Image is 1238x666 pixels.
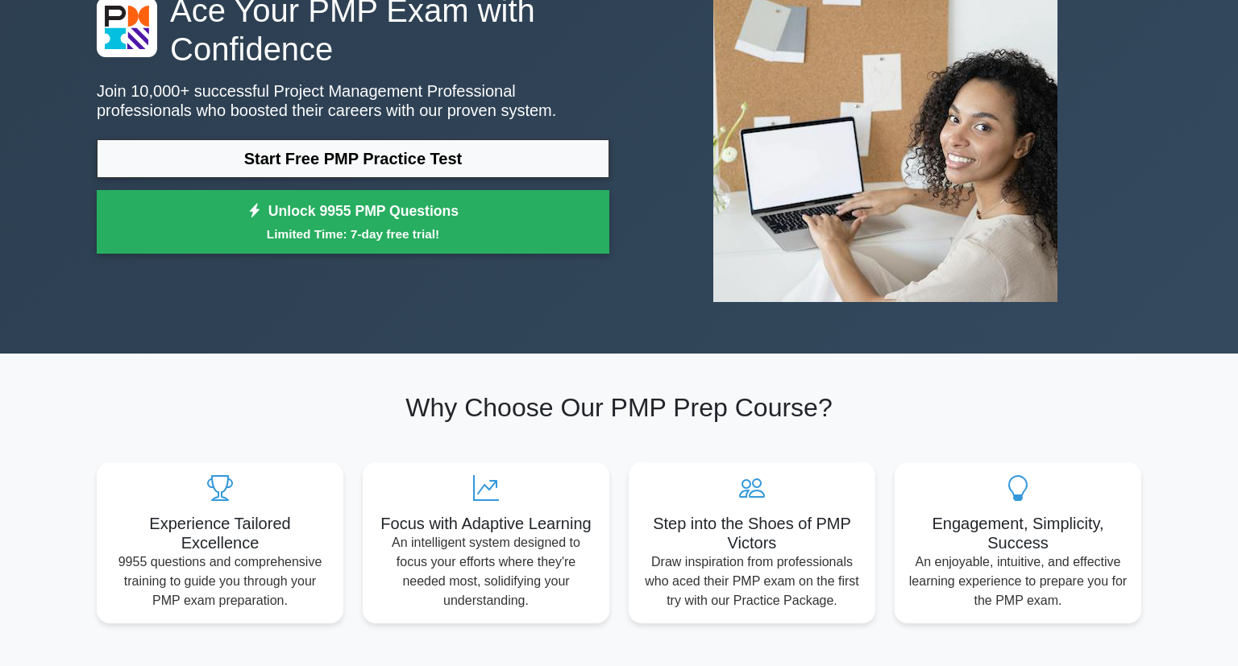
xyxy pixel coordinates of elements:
[97,139,609,178] a: Start Free PMP Practice Test
[110,552,330,610] p: 9955 questions and comprehensive training to guide you through your PMP exam preparation.
[110,514,330,552] h5: Experience Tailored Excellence
[97,81,609,120] p: Join 10,000+ successful Project Management Professional professionals who boosted their careers w...
[97,392,1141,423] h2: Why Choose Our PMP Prep Course?
[376,533,596,610] p: An intelligent system designed to focus your efforts where they're needed most, solidifying your ...
[642,514,862,552] h5: Step into the Shoes of PMP Victors
[642,552,862,610] p: Draw inspiration from professionals who aced their PMP exam on the first try with our Practice Pa...
[117,225,589,243] small: Limited Time: 7-day free trial!
[908,514,1128,552] h5: Engagement, Simplicity, Success
[97,190,609,254] a: Unlock 9955 PMP QuestionsLimited Time: 7-day free trial!
[376,514,596,533] h5: Focus with Adaptive Learning
[908,552,1128,610] p: An enjoyable, intuitive, and effective learning experience to prepare you for the PMP exam.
